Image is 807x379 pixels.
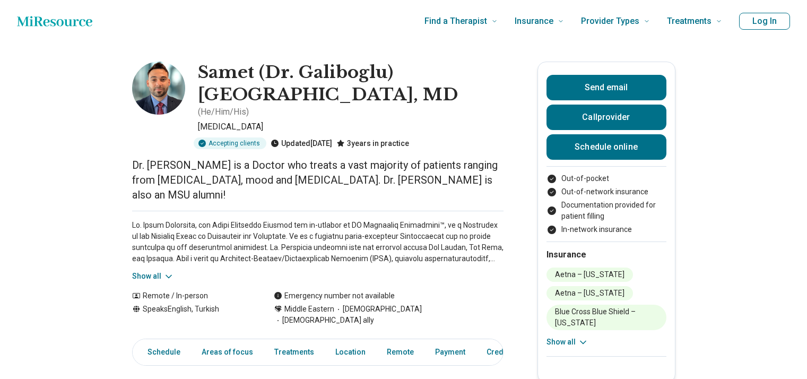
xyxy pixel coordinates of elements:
[271,137,332,149] div: Updated [DATE]
[198,62,504,106] h1: Samet (Dr. Galiboglu) [GEOGRAPHIC_DATA], MD
[284,304,334,315] span: Middle Eastern
[195,341,259,363] a: Areas of focus
[429,341,472,363] a: Payment
[546,224,666,235] li: In-network insurance
[546,134,666,160] a: Schedule online
[515,14,553,29] span: Insurance
[198,106,249,118] p: ( He/Him/His )
[480,341,533,363] a: Credentials
[546,200,666,222] li: Documentation provided for patient filling
[274,315,374,326] span: [DEMOGRAPHIC_DATA] ally
[334,304,422,315] span: [DEMOGRAPHIC_DATA]
[132,220,504,264] p: Lo. Ipsum Dolorsita, con Adipi Elitseddo Eiusmod tem in-utlabor et DO Magnaaliq Enimadmini™, ve q...
[380,341,420,363] a: Remote
[132,158,504,202] p: Dr. [PERSON_NAME] is a Doctor who treats a vast majority of patients ranging from [MEDICAL_DATA],...
[546,173,666,184] li: Out-of-pocket
[546,286,633,300] li: Aetna – [US_STATE]
[546,186,666,197] li: Out-of-network insurance
[739,13,790,30] button: Log In
[135,341,187,363] a: Schedule
[329,341,372,363] a: Location
[424,14,487,29] span: Find a Therapist
[198,120,504,133] p: [MEDICAL_DATA]
[132,304,253,326] div: Speaks English, Turkish
[546,268,633,282] li: Aetna – [US_STATE]
[132,271,174,282] button: Show all
[581,14,639,29] span: Provider Types
[336,137,409,149] div: 3 years in practice
[132,290,253,302] div: Remote / In-person
[667,14,711,29] span: Treatments
[132,62,185,115] img: Samet Galiboglu, MD, Psychiatrist
[546,173,666,235] ul: Payment options
[274,290,395,302] div: Emergency number not available
[546,337,588,348] button: Show all
[546,248,666,261] h2: Insurance
[546,105,666,130] button: Callprovider
[546,305,666,330] li: Blue Cross Blue Shield – [US_STATE]
[268,341,320,363] a: Treatments
[17,11,92,32] a: Home page
[194,137,266,149] div: Accepting clients
[546,75,666,100] button: Send email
